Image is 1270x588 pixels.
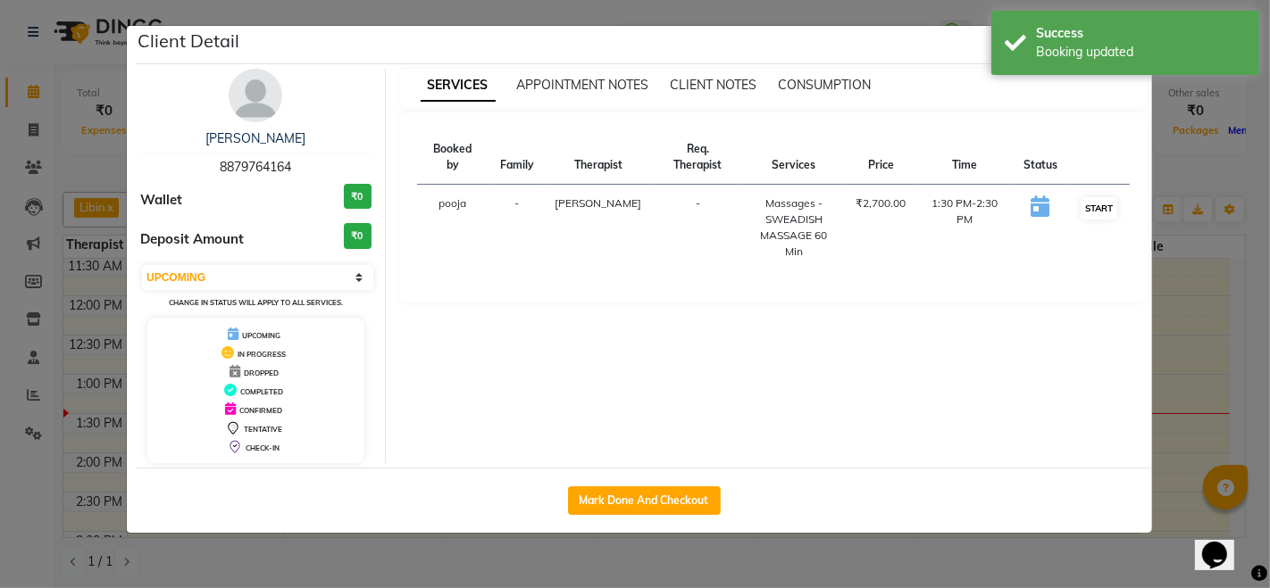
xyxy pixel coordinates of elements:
th: Time [916,130,1013,185]
span: CONSUMPTION [779,77,872,93]
span: SERVICES [421,70,496,102]
td: - [489,185,545,271]
h5: Client Detail [138,28,239,54]
span: Wallet [140,190,182,211]
span: Deposit Amount [140,229,244,250]
span: CLIENT NOTES [671,77,757,93]
img: avatar [229,69,282,122]
h3: ₹0 [344,223,372,249]
span: CONFIRMED [239,406,282,415]
iframe: chat widget [1195,517,1252,570]
a: [PERSON_NAME] [205,130,305,146]
span: COMPLETED [240,387,283,396]
th: Services [743,130,846,185]
h3: ₹0 [344,184,372,210]
span: [PERSON_NAME] [556,196,642,210]
div: Massages - SWEADISH MASSAGE 60 Min [754,195,835,260]
span: UPCOMING [242,331,280,340]
td: pooja [417,185,489,271]
th: Status [1013,130,1068,185]
th: Booked by [417,130,489,185]
th: Therapist [545,130,653,185]
button: START [1081,197,1117,219]
div: Booking updated [1036,43,1246,62]
span: APPOINTMENT NOTES [517,77,649,93]
th: Family [489,130,545,185]
td: - [653,185,743,271]
th: Price [845,130,916,185]
div: Success [1036,24,1246,43]
div: ₹2,700.00 [856,195,906,211]
span: 8879764164 [220,159,291,175]
small: Change in status will apply to all services. [169,298,343,307]
span: CHECK-IN [246,443,280,452]
th: Req. Therapist [653,130,743,185]
span: TENTATIVE [244,425,282,434]
span: DROPPED [244,369,279,377]
td: 1:30 PM-2:30 PM [916,185,1013,271]
button: Mark Done And Checkout [568,486,721,515]
span: IN PROGRESS [238,350,286,359]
